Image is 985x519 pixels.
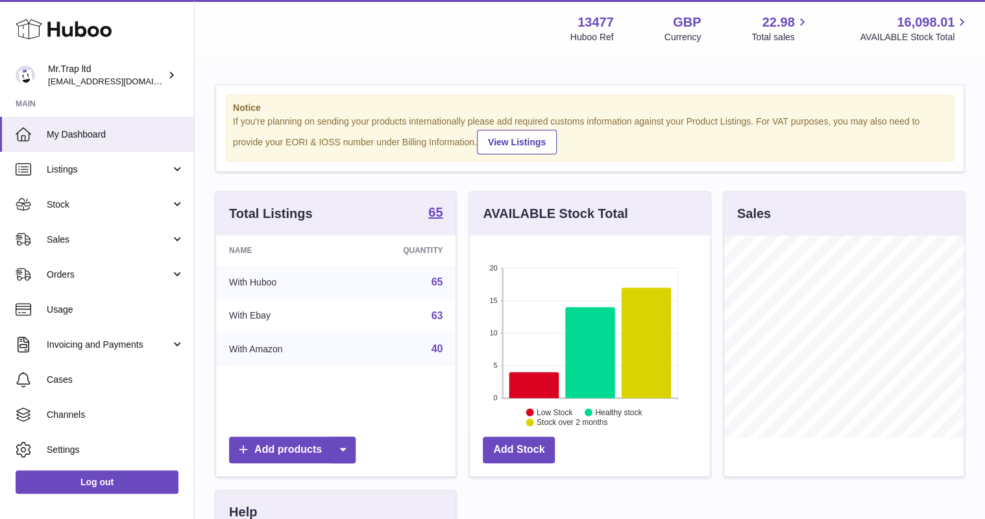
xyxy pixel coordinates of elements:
[47,199,171,211] span: Stock
[428,206,443,219] strong: 65
[490,329,498,337] text: 10
[216,235,347,265] th: Name
[233,115,947,154] div: If you're planning on sending your products internationally please add required customs informati...
[432,276,443,287] a: 65
[751,31,809,43] span: Total sales
[490,264,498,272] text: 20
[16,470,178,494] a: Log out
[47,234,171,246] span: Sales
[229,205,313,223] h3: Total Listings
[216,332,347,366] td: With Amazon
[483,205,627,223] h3: AVAILABLE Stock Total
[537,407,573,416] text: Low Stock
[47,269,171,281] span: Orders
[233,102,947,114] strong: Notice
[428,206,443,221] a: 65
[490,296,498,304] text: 15
[860,14,969,43] a: 16,098.01 AVAILABLE Stock Total
[48,76,191,86] span: [EMAIL_ADDRESS][DOMAIN_NAME]
[897,14,955,31] span: 16,098.01
[216,299,347,333] td: With Ebay
[483,437,555,463] a: Add Stock
[47,304,184,316] span: Usage
[47,444,184,456] span: Settings
[229,437,356,463] a: Add products
[494,361,498,369] text: 5
[570,31,614,43] div: Huboo Ref
[16,66,35,85] img: office@grabacz.eu
[48,63,165,88] div: Mr.Trap ltd
[216,265,347,299] td: With Huboo
[477,130,557,154] a: View Listings
[47,374,184,386] span: Cases
[595,407,642,416] text: Healthy stock
[347,235,456,265] th: Quantity
[860,31,969,43] span: AVAILABLE Stock Total
[47,128,184,141] span: My Dashboard
[47,339,171,351] span: Invoicing and Payments
[47,163,171,176] span: Listings
[664,31,701,43] div: Currency
[537,418,607,427] text: Stock over 2 months
[432,343,443,354] a: 40
[432,310,443,321] a: 63
[494,394,498,402] text: 0
[47,409,184,421] span: Channels
[578,14,614,31] strong: 13477
[673,14,701,31] strong: GBP
[762,14,794,31] span: 22.98
[751,14,809,43] a: 22.98 Total sales
[737,205,771,223] h3: Sales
